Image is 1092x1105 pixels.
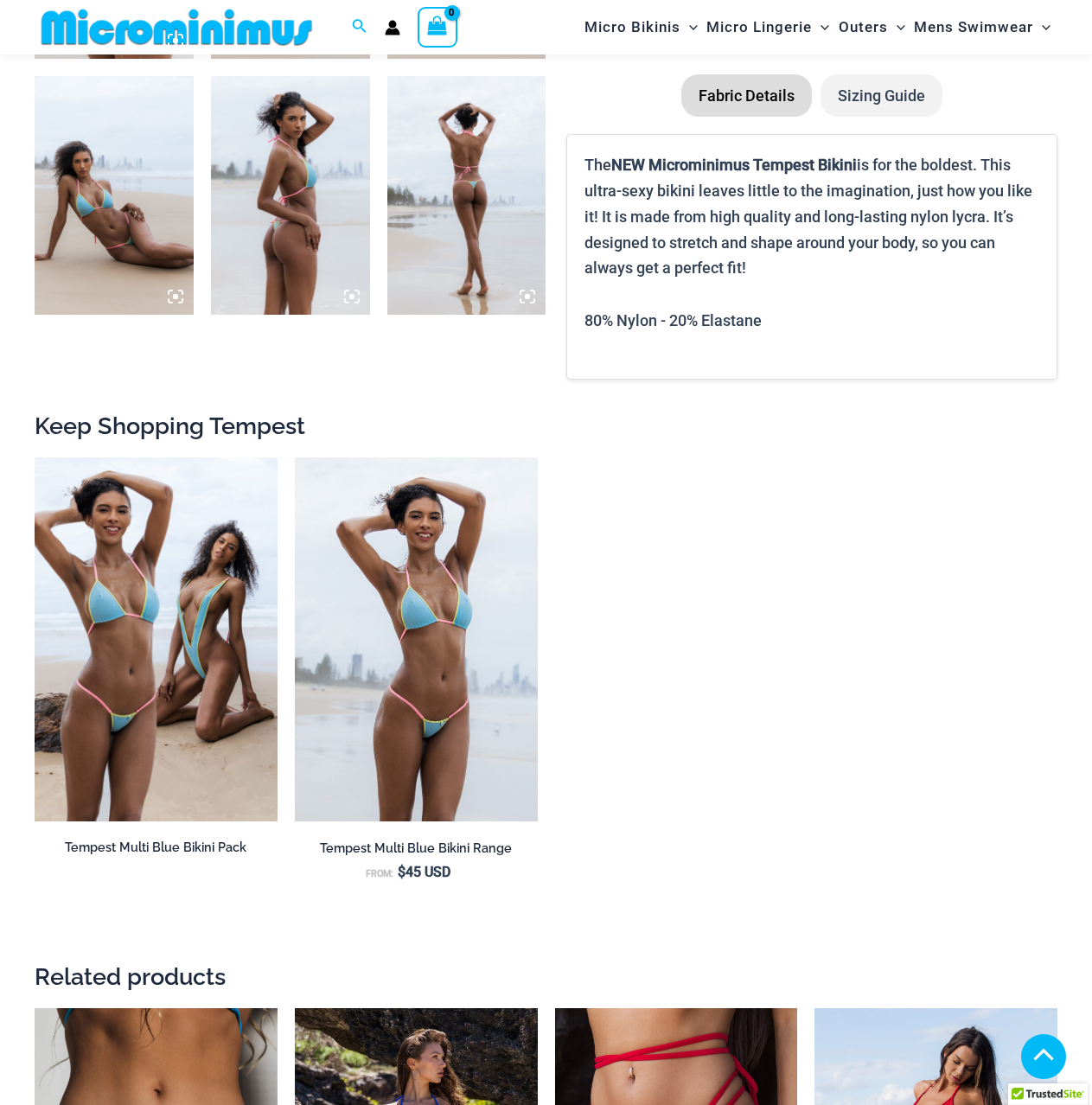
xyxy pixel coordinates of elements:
nav: Site Navigation [578,3,1057,52]
a: Mens SwimwearMenu ToggleMenu Toggle [910,5,1055,49]
span: Micro Bikinis [584,5,680,49]
span: From: [366,868,393,879]
p: 80% Nylon - 20% Elastane [584,308,1039,334]
bdi: 45 USD [398,864,450,880]
li: Sizing Guide [821,74,942,118]
img: Tempest Multi Blue 312 Top 456 Bottom 01 [295,457,538,822]
a: Search icon link [352,16,367,38]
a: Micro BikinisMenu ToggleMenu Toggle [580,5,702,49]
h2: Related products [35,961,1057,992]
h2: Tempest Multi Blue Bikini Pack [35,840,278,856]
li: Fabric Details [681,74,812,118]
span: Outers [839,5,888,49]
h2: Keep Shopping Tempest [35,411,1057,441]
a: Tempest Multi Blue Bikini Pack [35,840,278,862]
span: Mens Swimwear [914,5,1033,49]
span: Menu Toggle [888,5,905,49]
img: Tempest Multi Blue 312 Top 456 Bottom [387,76,546,315]
a: Micro LingerieMenu ToggleMenu Toggle [702,5,833,49]
span: Menu Toggle [680,5,698,49]
img: MM SHOP LOGO FLAT [35,8,319,47]
a: Tempest Multi Blue Bikini Pack (1)Tempest Multi Blue 8562 One Piece Sling 04Tempest Multi Blue 85... [35,457,278,821]
img: Tempest Multi Blue 312 Top 456 Bottom [211,76,370,315]
a: Tempest Multi Blue 312 Top 456 Bottom 01Tempest Multi Blue 312 Top 456 Bottom 02Tempest Multi Blu... [295,457,538,822]
img: Tempest Multi Blue 312 Top 456 Bottom [35,76,194,315]
a: Tempest Multi Blue Bikini Range [295,840,538,863]
span: $ [398,864,406,880]
span: Menu Toggle [1033,5,1050,49]
p: The is for the boldest. This ultra-sexy bikini leaves little to the imagination, just how you lik... [584,152,1039,281]
span: Menu Toggle [812,5,829,49]
b: NEW Microminimus Tempest Bikini [611,156,857,174]
a: View Shopping Cart, empty [418,7,457,47]
a: OutersMenu ToggleMenu Toggle [834,5,910,49]
span: Micro Lingerie [706,5,812,49]
a: Account icon link [385,20,400,35]
h2: Tempest Multi Blue Bikini Range [295,840,538,857]
img: Tempest Multi Blue Bikini Pack (1) [35,457,278,821]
